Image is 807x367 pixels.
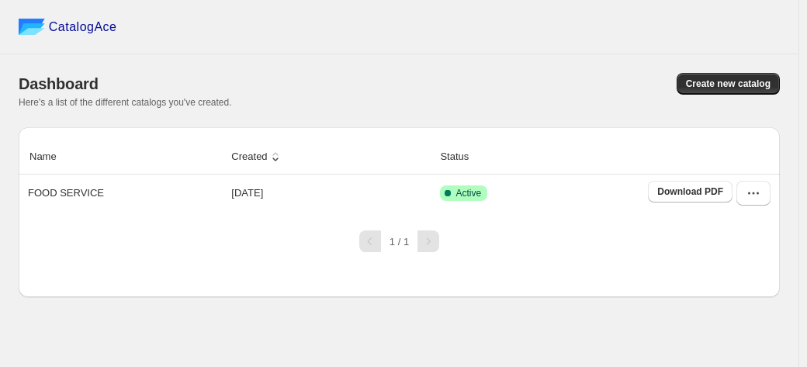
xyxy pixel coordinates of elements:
span: Create new catalog [686,78,771,90]
button: Create new catalog [677,73,780,95]
button: Created [229,142,285,171]
img: catalog ace [19,19,45,35]
p: FOOD SERVICE [28,185,104,201]
button: Status [438,142,487,171]
span: CatalogAce [49,19,117,35]
span: Dashboard [19,75,99,92]
button: Name [27,142,74,171]
td: [DATE] [227,175,435,212]
span: Download PDF [657,185,723,198]
span: 1 / 1 [390,236,409,248]
span: Here's a list of the different catalogs you've created. [19,97,232,108]
span: Active [455,187,481,199]
a: Download PDF [648,181,733,203]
